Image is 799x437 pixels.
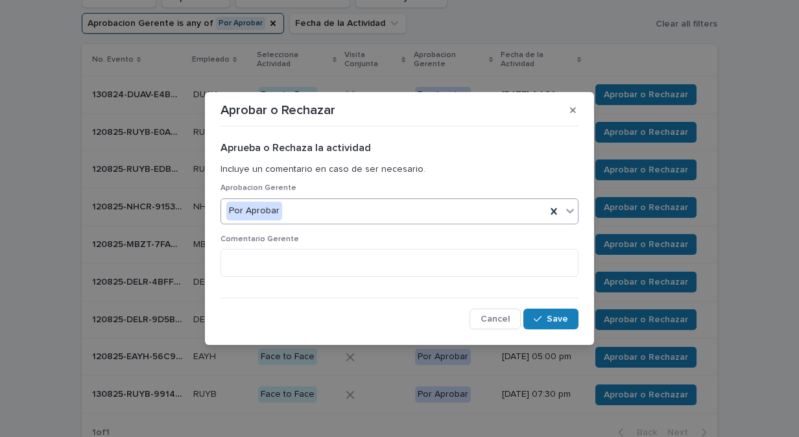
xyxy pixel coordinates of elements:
[523,309,578,329] button: Save
[547,314,568,324] span: Save
[226,202,282,220] div: Por Aprobar
[481,314,510,324] span: Cancel
[221,235,299,243] span: Comentario Gerente
[221,102,335,118] p: Aprobar o Rechazar
[221,164,578,175] p: Incluye un comentario en caso de ser necesario.
[221,184,296,192] span: Aprobacion Gerente
[470,309,521,329] button: Cancel
[221,142,578,154] h2: Aprueba o Rechaza la actividad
